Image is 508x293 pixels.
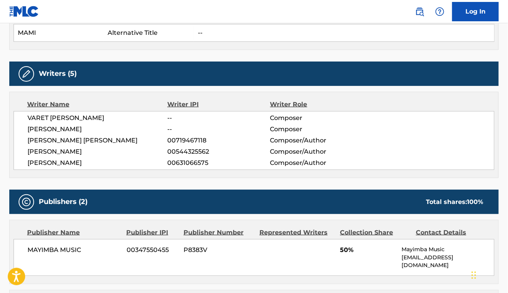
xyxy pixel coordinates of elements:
[27,113,168,123] span: VARET [PERSON_NAME]
[27,100,167,109] div: Writer Name
[22,197,31,207] img: Publishers
[270,100,364,109] div: Writer Role
[127,245,178,255] span: 00347550455
[402,254,494,270] p: [EMAIL_ADDRESS][DOMAIN_NAME]
[184,228,254,237] div: Publisher Number
[415,7,424,16] img: search
[126,228,178,237] div: Publisher IPI
[168,136,270,145] span: 00719467118
[27,136,168,145] span: [PERSON_NAME] [PERSON_NAME]
[467,198,483,206] span: 100 %
[168,158,270,168] span: 00631066575
[270,125,364,134] span: Composer
[340,228,410,237] div: Collection Share
[27,125,168,134] span: [PERSON_NAME]
[412,4,427,19] a: Public Search
[27,147,168,156] span: [PERSON_NAME]
[270,136,364,145] span: Composer/Author
[168,147,270,156] span: 00544325562
[270,158,364,168] span: Composer/Author
[39,197,88,206] h5: Publishers (2)
[435,7,444,16] img: help
[270,147,364,156] span: Composer/Author
[270,113,364,123] span: Composer
[39,69,77,78] h5: Writers (5)
[104,24,194,42] td: Alternative Title
[14,24,104,42] td: MAMI
[184,245,254,255] span: P8383V
[22,69,31,79] img: Writers
[416,228,486,237] div: Contact Details
[168,113,270,123] span: --
[27,245,121,255] span: MAYIMBA MUSIC
[9,6,39,17] img: MLC Logo
[340,245,396,255] span: 50%
[27,158,168,168] span: [PERSON_NAME]
[168,125,270,134] span: --
[259,228,334,237] div: Represented Writers
[402,245,494,254] p: Mayimba Music
[472,264,476,287] div: Drag
[426,197,483,207] div: Total shares:
[194,24,494,42] td: --
[167,100,270,109] div: Writer IPI
[452,2,499,21] a: Log In
[469,256,508,293] iframe: Chat Widget
[432,4,448,19] div: Help
[27,228,120,237] div: Publisher Name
